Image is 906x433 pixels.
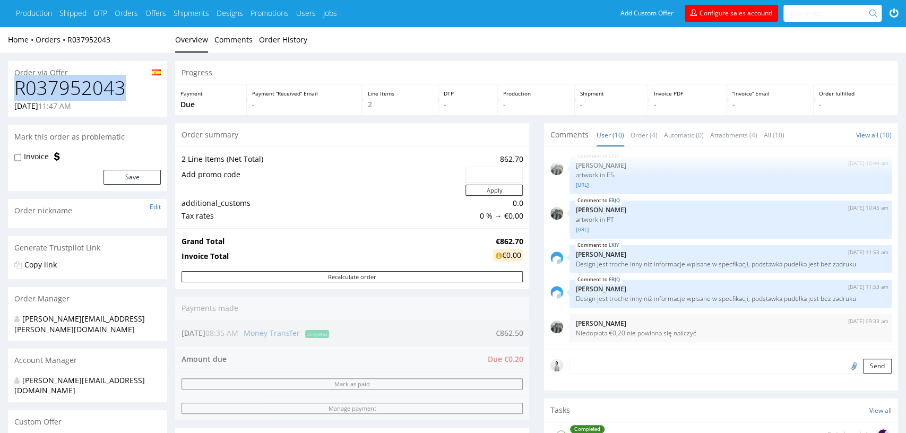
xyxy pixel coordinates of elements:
a: Overview [175,27,208,53]
a: Designs [217,8,243,19]
h1: R037952043 [14,77,161,99]
a: EBJQ [609,196,620,205]
input: Search for... [790,5,871,22]
img: regular_mini_magick20250702-42-x1tt6f.png [550,207,563,220]
p: artwork in PT [576,215,885,223]
p: [PERSON_NAME] [576,206,885,214]
img: regular_mini_magick20250217-67-8fwj5m.jpg [550,359,563,371]
button: Apply [465,185,523,196]
p: [PERSON_NAME] [576,285,885,293]
td: additional_customs [182,197,463,210]
a: Configure sales account! [685,5,778,22]
img: share_image_120x120.png [550,252,563,264]
div: Progress [175,61,898,84]
span: Configure sales account! [700,8,772,18]
div: Account Manager [8,349,167,372]
p: [PERSON_NAME] [576,319,885,327]
button: Recalculate order [182,271,523,282]
a: Offers [145,8,166,19]
a: Production [16,8,52,19]
a: Jobs [323,8,337,19]
a: Users [296,8,316,19]
label: Invoice [24,151,49,162]
div: Order via Offer [8,61,167,78]
a: Home [8,34,36,45]
div: Mark this order as problematic [8,125,167,149]
a: All (10) [764,124,784,146]
a: Add Custom Offer [615,5,679,22]
p: Payment “Received” Email [252,90,356,97]
a: Order History [259,27,307,53]
a: View all (10) [856,131,892,140]
p: - [732,99,808,110]
div: [PERSON_NAME][EMAIL_ADDRESS][PERSON_NAME][DOMAIN_NAME] [14,314,153,334]
p: Order fulfilled [819,90,893,97]
p: Due [180,99,241,110]
a: User (10) [597,124,624,146]
p: “Invoice” Email [732,90,808,97]
a: Edit [150,202,161,211]
p: Invoice PDF [653,90,721,97]
a: LKIY [609,241,619,249]
a: R037952043 [67,34,110,45]
button: Save [103,170,161,185]
p: Payment [180,90,241,97]
a: [URL] [576,181,885,189]
td: 0 % → €0.00 [463,210,523,222]
a: Order (4) [631,124,658,146]
p: - [819,99,893,110]
p: [DATE] 10:44 am [848,159,888,167]
p: - [580,99,642,110]
a: Attachments (4) [710,124,757,146]
p: [DATE] 11:53 am [848,248,888,256]
p: Production [503,90,569,97]
td: Add promo code [182,166,463,184]
p: DTP [444,90,492,97]
p: [PERSON_NAME] [576,250,885,258]
span: 11:47 AM [38,101,71,111]
span: Comments [550,129,589,140]
td: 862.70 [463,153,523,166]
p: Niedopłata €0,20 nie powinna się naliczyć [576,329,885,337]
span: Tasks [550,405,570,415]
p: - [653,99,721,110]
div: €0.00 [493,249,523,262]
p: Design jest troche inny niż informacje wpisane w specfikacji, podstawka pudełka jest bez zadruku [576,260,885,268]
p: artwork in ES [576,171,885,179]
p: Shipment [580,90,642,97]
div: Order nickname [8,199,167,222]
td: 2 Line Items (Net Total) [182,153,463,166]
p: [PERSON_NAME] [576,161,885,169]
img: es-e9aa6fcf5e814e25b7462ed594643e25979cf9c04f3a68197b5755b476ac38a7.png [152,70,161,75]
td: 0.0 [463,197,523,210]
p: [DATE] [14,101,71,111]
a: Shipments [174,8,209,19]
div: Generate Trustpilot Link [8,236,167,259]
p: - [444,99,492,110]
a: Orders [115,8,138,19]
p: 2 [367,99,432,110]
strong: €862.70 [495,236,523,246]
div: Order Manager [8,287,167,310]
a: Copy link [24,259,57,270]
a: DTP [94,8,107,19]
p: - [252,99,356,110]
p: [DATE] 11:53 am [848,283,888,291]
a: View all [869,406,892,415]
a: Orders [36,34,67,45]
p: Design jest troche inny niż informacje wpisane w specfikacji, podstawka pudełka jest bez zadruku [576,295,885,302]
img: regular_mini_magick20250702-42-x1tt6f.png [550,321,563,333]
a: EBJQ [609,275,620,284]
p: - [503,99,569,110]
button: Send [863,359,892,374]
a: Shipped [59,8,87,19]
a: LKIY [609,152,619,160]
a: Automatic (0) [664,124,704,146]
img: regular_mini_magick20250702-42-x1tt6f.png [550,162,563,175]
strong: Grand Total [182,236,225,246]
td: Tax rates [182,210,463,222]
a: [URL] [576,226,885,233]
div: [PERSON_NAME][EMAIL_ADDRESS][DOMAIN_NAME] [14,375,153,396]
p: [DATE] 09:33 am [848,317,888,325]
strong: Invoice Total [182,251,229,261]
